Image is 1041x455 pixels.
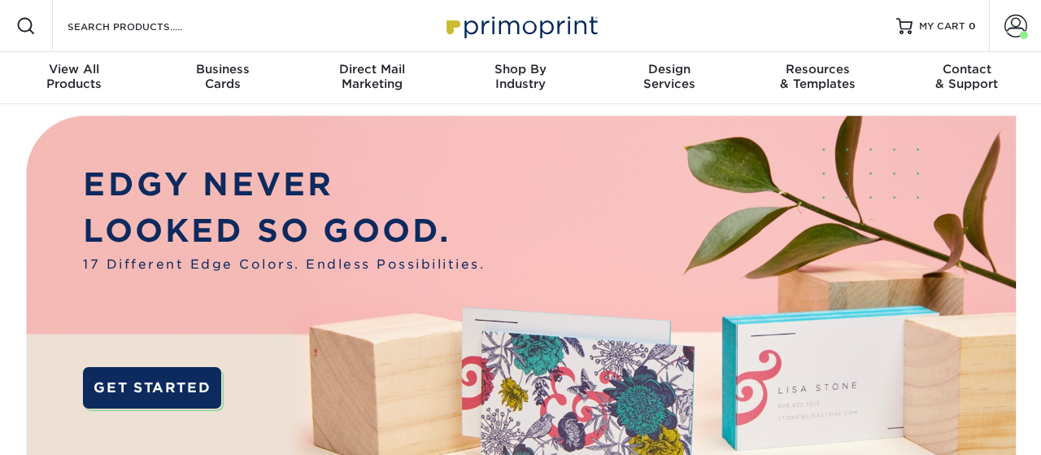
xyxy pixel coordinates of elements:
[298,62,446,91] div: Marketing
[595,62,743,91] div: Services
[298,62,446,77] span: Direct Mail
[446,52,595,104] a: Shop ByIndustry
[439,8,602,43] img: Primoprint
[298,52,446,104] a: Direct MailMarketing
[595,62,743,77] span: Design
[892,62,1041,91] div: & Support
[743,62,892,77] span: Resources
[149,62,298,91] div: Cards
[969,20,976,32] span: 0
[743,62,892,91] div: & Templates
[83,367,221,409] a: GET STARTED
[149,52,298,104] a: BusinessCards
[66,16,224,36] input: SEARCH PRODUCTS.....
[83,255,485,273] span: 17 Different Edge Colors. Endless Possibilities.
[149,62,298,77] span: Business
[83,161,485,208] p: EDGY NEVER
[446,62,595,91] div: Industry
[743,52,892,104] a: Resources& Templates
[892,62,1041,77] span: Contact
[919,20,965,33] span: MY CART
[83,208,485,255] p: LOOKED SO GOOD.
[446,62,595,77] span: Shop By
[892,52,1041,104] a: Contact& Support
[595,52,743,104] a: DesignServices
